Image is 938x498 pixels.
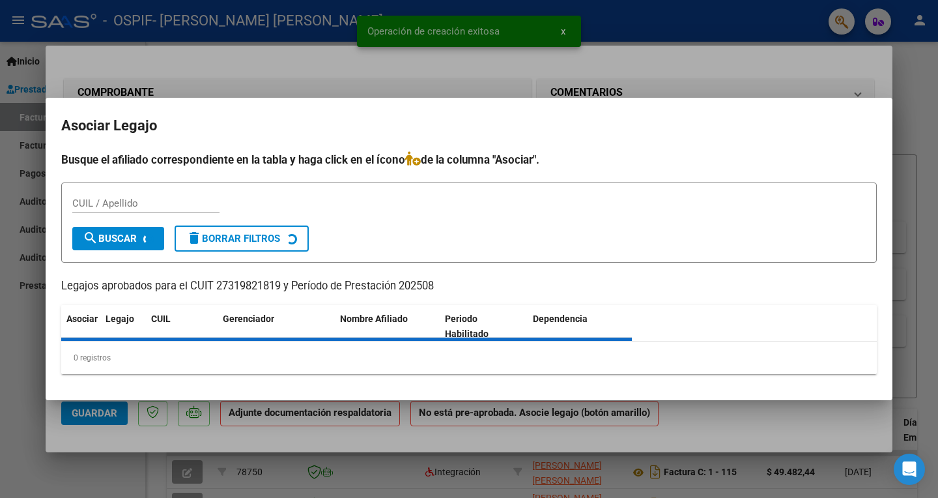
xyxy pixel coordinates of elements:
[533,314,588,324] span: Dependencia
[186,233,280,244] span: Borrar Filtros
[340,314,408,324] span: Nombre Afiliado
[100,305,146,348] datatable-header-cell: Legajo
[440,305,528,348] datatable-header-cell: Periodo Habilitado
[146,305,218,348] datatable-header-cell: CUIL
[61,305,100,348] datatable-header-cell: Asociar
[894,454,925,485] div: Open Intercom Messenger
[335,305,440,348] datatable-header-cell: Nombre Afiliado
[175,226,309,252] button: Borrar Filtros
[528,305,632,348] datatable-header-cell: Dependencia
[83,230,98,246] mat-icon: search
[218,305,335,348] datatable-header-cell: Gerenciador
[61,151,877,168] h4: Busque el afiliado correspondiente en la tabla y haga click en el ícono de la columna "Asociar".
[72,227,164,250] button: Buscar
[61,113,877,138] h2: Asociar Legajo
[106,314,134,324] span: Legajo
[83,233,137,244] span: Buscar
[223,314,274,324] span: Gerenciador
[66,314,98,324] span: Asociar
[61,278,877,295] p: Legajos aprobados para el CUIT 27319821819 y Período de Prestación 202508
[61,342,877,374] div: 0 registros
[445,314,489,339] span: Periodo Habilitado
[186,230,202,246] mat-icon: delete
[151,314,171,324] span: CUIL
